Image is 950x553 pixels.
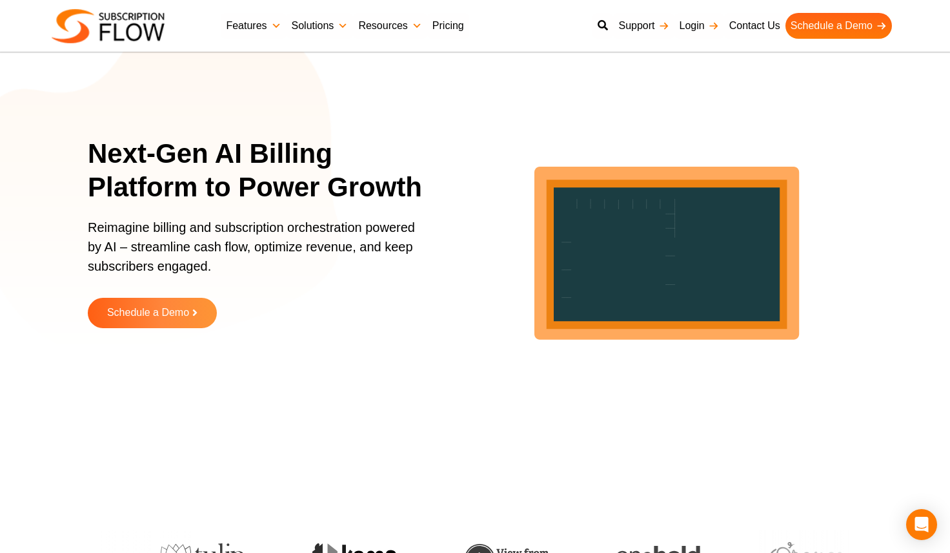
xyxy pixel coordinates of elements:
a: Features [221,13,286,39]
img: Subscriptionflow [52,9,165,43]
a: Resources [353,13,427,39]
div: Open Intercom Messenger [906,509,937,540]
a: Support [613,13,674,39]
a: Contact Us [724,13,785,39]
a: Schedule a Demo [785,13,892,39]
a: Solutions [287,13,354,39]
a: Pricing [427,13,469,39]
a: Login [674,13,724,39]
